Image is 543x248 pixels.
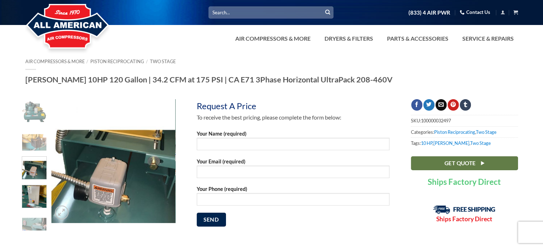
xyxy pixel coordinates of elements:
[25,75,518,85] h1: [PERSON_NAME] 10HP 120 Gallon | 34.2 CFM at 175 PSI | CA E71 3Phase Horizontal UltraPack 208-460V
[86,59,88,64] span: /
[476,129,497,135] a: Two Stage
[433,205,496,214] img: Free Shipping
[197,113,389,122] p: To receive the best pricing, please complete the form below:
[460,99,471,111] a: Share on Tumblr
[197,130,389,232] form: Contact form
[146,59,148,64] span: /
[513,8,518,17] a: View cart
[25,59,85,64] a: Air Compressors & More
[411,156,518,170] a: Get Quote
[90,59,144,64] a: Piston Reciprocating
[428,177,501,187] strong: Ships Factory Direct
[423,99,434,111] a: Share on Twitter
[22,155,46,179] img: Curtis 10HP 120 Gallon | 34.2 CFM at 175 PSI | CA E71 3Phase Horizontal UltraPack 208-460V
[197,130,389,155] label: Your Name (required)
[448,99,459,111] a: Pin on Pinterest
[208,6,333,18] input: Search…
[197,166,389,178] input: Your Email (required)
[150,59,176,64] a: Two Stage
[197,193,389,206] input: Your Phone (required)
[197,99,271,113] div: Request A Price
[197,138,389,150] input: Your Name (required)
[411,115,518,126] span: SKU:
[231,31,315,46] a: Air Compressors & More
[411,99,422,111] a: Share on Facebook
[322,7,333,18] button: Submit
[411,126,518,137] span: Categories: ,
[436,99,447,111] a: Email to a Friend
[421,118,451,123] span: 100000032497
[197,213,226,227] input: Send
[22,183,46,208] img: Curtis 10HP 120 Gallon | 34.2 CFM at 175 PSI | CA E71 3Phase Horizontal UltraPack 208-460V
[460,7,490,18] a: Contact Us
[22,100,46,124] img: Curtis 10HP 120 Gallon | 34.2 CFM at 175 PSI | CA E71 3Phase Horizontal UltraPack 208-460V
[383,31,453,46] a: Parts & Accessories
[470,140,491,146] a: Two Stage
[197,157,389,183] label: Your Email (required)
[433,140,469,146] a: [PERSON_NAME]
[22,214,46,238] img: Curtis 10HP 120 Gallon | 34.2 CFM at 175 PSI | CA E71 3Phase Horizontal UltraPack 208-460V
[55,206,69,219] a: Zoom
[458,31,518,46] a: Service & Repairs
[421,140,432,146] a: 10 HP
[411,137,518,148] span: Tags: , ,
[436,215,492,223] strong: Ships Factory Direct
[320,31,377,46] a: Dryers & Filters
[197,185,389,211] label: Your Phone (required)
[25,59,518,64] nav: Breadcrumb
[501,8,505,17] a: Login
[51,99,175,223] img: Curtis 10HP 120 Gallon | 34.2 CFM at 175 PSI | CA E71 3Phase Horizontal UltraPack 208-460V
[434,129,475,135] a: Piston Reciprocating
[444,159,476,168] span: Get Quote
[408,6,450,19] a: (833) 4 AIR PWR
[22,128,46,152] img: Curtis 10HP 120 Gallon | 34.2 CFM at 175 PSI | CA E71 3Phase Horizontal UltraPack 208-460V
